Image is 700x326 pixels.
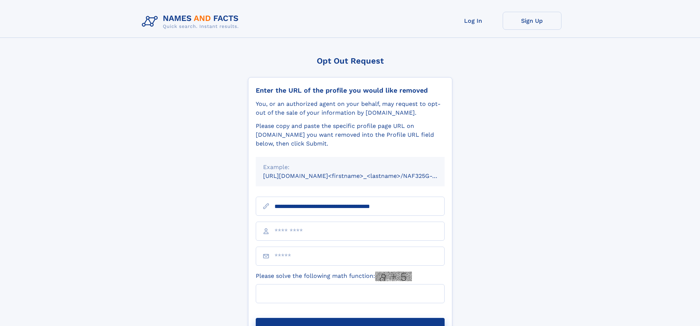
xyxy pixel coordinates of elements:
div: Opt Out Request [248,56,452,65]
a: Log In [444,12,503,30]
div: You, or an authorized agent on your behalf, may request to opt-out of the sale of your informatio... [256,100,445,117]
div: Please copy and paste the specific profile page URL on [DOMAIN_NAME] you want removed into the Pr... [256,122,445,148]
small: [URL][DOMAIN_NAME]<firstname>_<lastname>/NAF325G-xxxxxxxx [263,172,459,179]
label: Please solve the following math function: [256,272,412,281]
a: Sign Up [503,12,561,30]
div: Example: [263,163,437,172]
div: Enter the URL of the profile you would like removed [256,86,445,94]
img: Logo Names and Facts [139,12,245,32]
